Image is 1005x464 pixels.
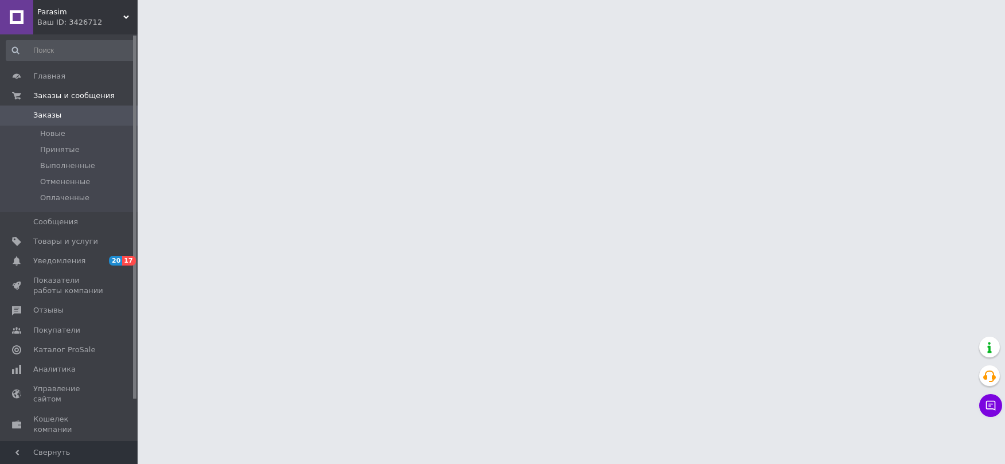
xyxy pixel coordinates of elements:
span: Заказы [33,110,61,120]
span: Parasim [37,7,123,17]
span: Отзывы [33,305,64,315]
span: Заказы и сообщения [33,91,115,101]
span: Отмененные [40,177,90,187]
span: Показатели работы компании [33,275,106,296]
button: Чат с покупателем [979,394,1002,417]
div: Ваш ID: 3426712 [37,17,138,28]
span: Принятые [40,145,80,155]
input: Поиск [6,40,135,61]
span: Кошелек компании [33,414,106,435]
span: Новые [40,128,65,139]
span: 17 [122,256,135,266]
span: Покупатели [33,325,80,336]
span: Управление сайтом [33,384,106,404]
span: Товары и услуги [33,236,98,247]
span: Аналитика [33,364,76,375]
span: Оплаченные [40,193,89,203]
span: 20 [109,256,122,266]
span: Уведомления [33,256,85,266]
span: Сообщения [33,217,78,227]
span: Главная [33,71,65,81]
span: Выполненные [40,161,95,171]
span: Каталог ProSale [33,345,95,355]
